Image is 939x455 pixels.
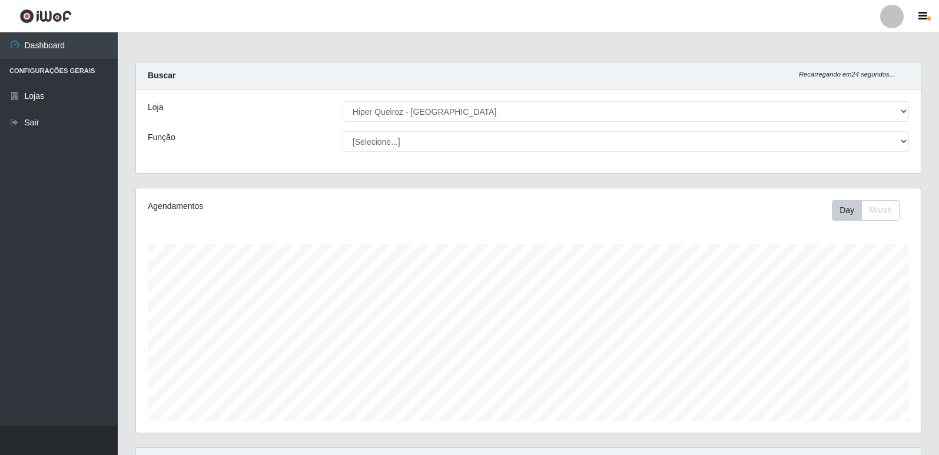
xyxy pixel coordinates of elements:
label: Função [148,131,175,144]
button: Day [832,200,862,221]
div: Toolbar with button groups [832,200,909,221]
button: Month [861,200,900,221]
i: Recarregando em 24 segundos... [799,71,895,78]
strong: Buscar [148,71,175,80]
label: Loja [148,101,163,114]
img: CoreUI Logo [19,9,72,24]
div: Agendamentos [148,200,454,212]
div: First group [832,200,900,221]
